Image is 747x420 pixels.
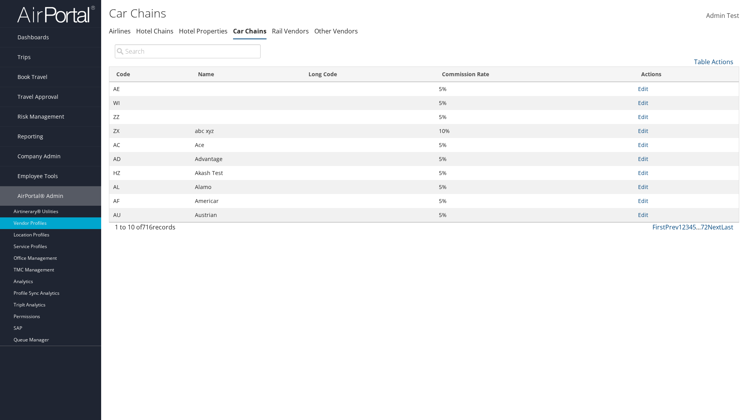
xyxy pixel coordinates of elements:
[721,223,733,231] a: Last
[18,107,64,126] span: Risk Management
[708,223,721,231] a: Next
[18,127,43,146] span: Reporting
[191,208,302,222] td: Austrian
[638,211,648,219] a: Edit
[233,27,267,35] a: Car Chains
[109,5,529,21] h1: Car Chains
[109,124,191,138] td: ZX
[109,166,191,180] td: HZ
[109,208,191,222] td: AU
[115,222,261,236] div: 1 to 10 of records
[665,223,679,231] a: Prev
[18,67,47,87] span: Book Travel
[191,166,302,180] td: Akash Test
[191,152,302,166] td: Advantage
[191,67,302,82] th: Name: activate to sort column descending
[109,194,191,208] td: AF
[109,27,131,35] a: Airlines
[706,11,739,20] span: Admin Test
[435,82,634,96] td: 5%
[435,124,634,138] td: 10%
[435,67,634,82] th: Commission Rate: activate to sort column ascending
[109,67,191,82] th: Code: activate to sort column ascending
[109,152,191,166] td: AD
[638,99,648,107] a: Edit
[142,223,153,231] span: 716
[191,194,302,208] td: Americar
[435,166,634,180] td: 5%
[435,96,634,110] td: 5%
[638,169,648,177] a: Edit
[18,87,58,107] span: Travel Approval
[18,47,31,67] span: Trips
[701,223,708,231] a: 72
[435,110,634,124] td: 5%
[638,85,648,93] a: Edit
[179,27,228,35] a: Hotel Properties
[18,166,58,186] span: Employee Tools
[18,28,49,47] span: Dashboards
[435,138,634,152] td: 5%
[693,223,696,231] a: 5
[638,183,648,191] a: Edit
[638,141,648,149] a: Edit
[679,223,682,231] a: 1
[18,147,61,166] span: Company Admin
[191,124,302,138] td: abc xyz
[302,67,435,82] th: Long Code: activate to sort column ascending
[652,223,665,231] a: First
[435,180,634,194] td: 5%
[191,138,302,152] td: Ace
[18,186,63,206] span: AirPortal® Admin
[638,113,648,121] a: Edit
[682,223,686,231] a: 2
[272,27,309,35] a: Rail Vendors
[689,223,693,231] a: 4
[109,110,191,124] td: ZZ
[109,96,191,110] td: WI
[706,4,739,28] a: Admin Test
[694,58,733,66] a: Table Actions
[314,27,358,35] a: Other Vendors
[115,44,261,58] input: Search
[634,67,739,82] th: Actions
[109,180,191,194] td: AL
[686,223,689,231] a: 3
[191,180,302,194] td: Alamo
[638,127,648,135] a: Edit
[435,152,634,166] td: 5%
[17,5,95,23] img: airportal-logo.png
[435,194,634,208] td: 5%
[696,223,701,231] span: …
[109,82,191,96] td: AE
[638,197,648,205] a: Edit
[435,208,634,222] td: 5%
[109,138,191,152] td: AC
[136,27,174,35] a: Hotel Chains
[638,155,648,163] a: Edit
